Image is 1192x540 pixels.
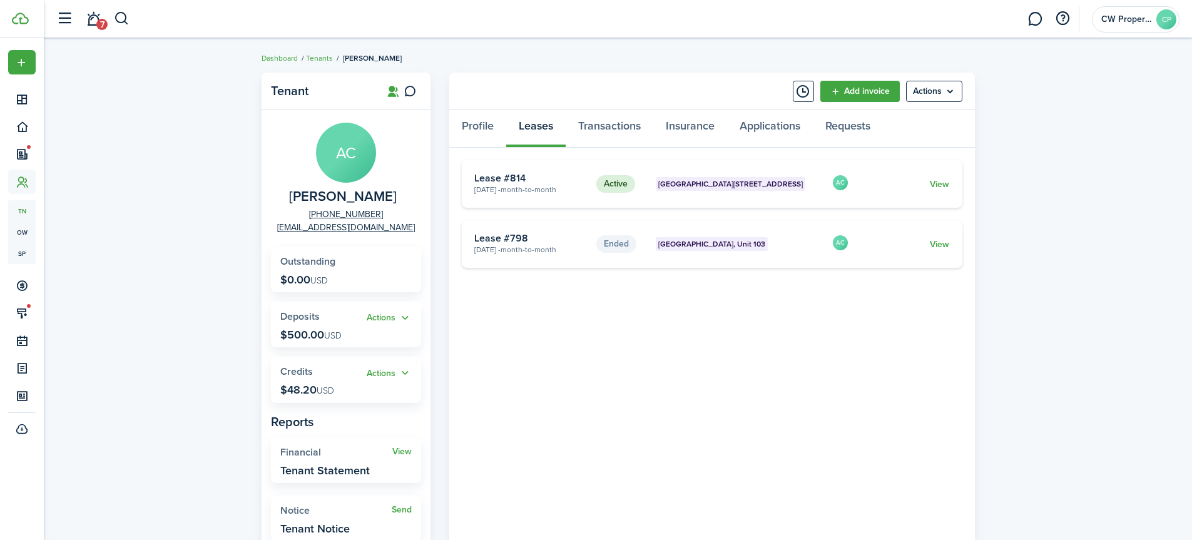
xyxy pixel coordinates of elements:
span: Month-to-month [501,184,556,195]
a: tn [8,200,36,222]
span: CW Properties [1101,15,1151,24]
button: Timeline [793,81,814,102]
button: Open menu [906,81,962,102]
span: [PERSON_NAME] [343,53,402,64]
a: Send [392,505,412,515]
button: Open sidebar [53,7,76,31]
a: Insurance [653,110,727,148]
a: Notifications [81,3,105,35]
span: 7 [96,19,108,30]
panel-main-title: Tenant [271,84,371,98]
widget-stats-title: Financial [280,447,392,458]
span: [GEOGRAPHIC_DATA], Unit 103 [658,238,765,250]
a: View [930,178,949,191]
a: Messaging [1023,3,1047,35]
img: TenantCloud [12,13,29,24]
p: $48.20 [280,384,334,396]
button: Open menu [8,50,36,74]
a: Transactions [566,110,653,148]
card-description: [DATE] - [474,244,587,255]
a: sp [8,243,36,264]
button: Open resource center [1052,8,1073,29]
button: Search [114,8,130,29]
card-title: Lease #798 [474,233,587,244]
menu-btn: Actions [906,81,962,102]
span: Credits [280,364,313,379]
a: [PHONE_NUMBER] [309,208,383,221]
span: Outstanding [280,254,335,268]
card-description: [DATE] - [474,184,587,195]
avatar-text: AC [316,123,376,183]
button: Open menu [367,311,412,325]
span: USD [317,384,334,397]
button: Actions [367,366,412,380]
status: Ended [596,235,636,253]
widget-stats-description: Tenant Notice [280,522,350,535]
span: Month-to-month [501,244,556,255]
a: Applications [727,110,813,148]
button: Actions [367,311,412,325]
span: Deposits [280,309,320,323]
widget-stats-title: Notice [280,505,392,516]
span: [GEOGRAPHIC_DATA][STREET_ADDRESS] [658,178,803,190]
a: Dashboard [262,53,298,64]
a: Requests [813,110,883,148]
p: $0.00 [280,273,328,286]
card-title: Lease #814 [474,173,587,184]
a: View [392,447,412,457]
a: View [930,238,949,251]
widget-stats-description: Tenant Statement [280,464,370,477]
avatar-text: CP [1156,9,1176,29]
a: Tenants [306,53,333,64]
status: Active [596,175,635,193]
span: USD [310,274,328,287]
a: [EMAIL_ADDRESS][DOMAIN_NAME] [277,221,415,234]
span: Ashley Carpenter [289,189,397,205]
a: ow [8,222,36,243]
a: Add invoice [820,81,900,102]
button: Open menu [367,366,412,380]
a: Profile [449,110,506,148]
panel-main-subtitle: Reports [271,412,421,431]
p: $500.00 [280,329,342,341]
span: USD [324,329,342,342]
